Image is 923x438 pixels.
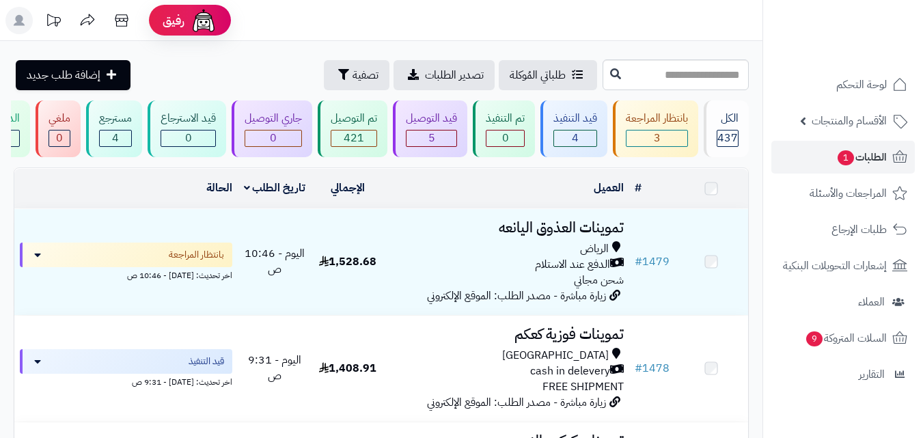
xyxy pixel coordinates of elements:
[185,130,192,146] span: 0
[112,130,119,146] span: 4
[812,111,887,131] span: الأقسام والمنتجات
[390,327,624,342] h3: تموينات فوزية كعكم
[771,68,915,101] a: لوحة التحكم
[83,100,145,157] a: مسترجع 4
[56,130,63,146] span: 0
[626,131,687,146] div: 3
[248,352,301,384] span: اليوم - 9:31 ص
[553,111,597,126] div: قيد التنفيذ
[470,100,538,157] a: تم التنفيذ 0
[406,111,457,126] div: قيد التوصيل
[16,60,130,90] a: إضافة طلب جديد
[535,257,610,273] span: الدفع عند الاستلام
[33,100,83,157] a: ملغي 0
[594,180,624,196] a: العميل
[771,213,915,246] a: طلبات الإرجاع
[771,358,915,391] a: التقارير
[635,180,642,196] a: #
[486,131,524,146] div: 0
[771,286,915,318] a: العملاء
[229,100,315,157] a: جاري التوصيل 0
[319,360,376,377] span: 1,408.91
[190,7,217,34] img: ai-face.png
[324,60,389,90] button: تصفية
[502,348,609,364] span: [GEOGRAPHIC_DATA]
[554,131,596,146] div: 4
[145,100,229,157] a: قيد الاسترجاع 0
[390,100,470,157] a: قيد التوصيل 5
[20,267,232,282] div: اخر تحديث: [DATE] - 10:46 ص
[858,292,885,312] span: العملاء
[245,131,301,146] div: 0
[783,256,887,275] span: إشعارات التحويلات البنكية
[407,131,456,146] div: 5
[806,331,823,346] span: 9
[836,75,887,94] span: لوحة التحكم
[319,254,376,270] span: 1,528.68
[717,111,739,126] div: الكل
[189,355,224,368] span: قيد التنفيذ
[27,67,100,83] span: إضافة طلب جديد
[425,67,484,83] span: تصدير الطلبات
[161,111,216,126] div: قيد الاسترجاع
[717,130,738,146] span: 437
[572,130,579,146] span: 4
[390,220,624,236] h3: تموينات العذوق اليانعه
[610,100,701,157] a: بانتظار المراجعة 3
[49,131,70,146] div: 0
[530,364,610,379] span: cash in delevery
[805,329,887,348] span: السلات المتروكة
[635,360,642,377] span: #
[49,111,70,126] div: ملغي
[428,130,435,146] span: 5
[830,38,910,67] img: logo-2.png
[510,67,566,83] span: طلباتي المُوكلة
[838,150,854,165] span: 1
[499,60,597,90] a: طلباتي المُوكلة
[163,12,184,29] span: رفيق
[100,131,131,146] div: 4
[99,111,132,126] div: مسترجع
[635,360,670,377] a: #1478
[331,111,377,126] div: تم التوصيل
[245,111,302,126] div: جاري التوصيل
[161,131,215,146] div: 0
[771,141,915,174] a: الطلبات1
[427,288,606,304] span: زيارة مباشرة - مصدر الطلب: الموقع الإلكتروني
[315,100,390,157] a: تم التوصيل 421
[574,272,624,288] span: شحن مجاني
[635,254,642,270] span: #
[654,130,661,146] span: 3
[20,374,232,388] div: اخر تحديث: [DATE] - 9:31 ص
[626,111,688,126] div: بانتظار المراجعة
[836,148,887,167] span: الطلبات
[344,130,364,146] span: 421
[701,100,752,157] a: الكل437
[244,180,306,196] a: تاريخ الطلب
[486,111,525,126] div: تم التنفيذ
[36,7,70,38] a: تحديثات المنصة
[206,180,232,196] a: الحالة
[810,184,887,203] span: المراجعات والأسئلة
[169,248,224,262] span: بانتظار المراجعة
[580,241,609,257] span: الرياض
[245,245,305,277] span: اليوم - 10:46 ص
[502,130,509,146] span: 0
[538,100,610,157] a: قيد التنفيذ 4
[394,60,495,90] a: تصدير الطلبات
[270,130,277,146] span: 0
[771,177,915,210] a: المراجعات والأسئلة
[635,254,670,270] a: #1479
[771,249,915,282] a: إشعارات التحويلات البنكية
[427,394,606,411] span: زيارة مباشرة - مصدر الطلب: الموقع الإلكتروني
[831,220,887,239] span: طلبات الإرجاع
[353,67,378,83] span: تصفية
[331,131,376,146] div: 421
[331,180,365,196] a: الإجمالي
[542,379,624,395] span: FREE SHIPMENT
[771,322,915,355] a: السلات المتروكة9
[859,365,885,384] span: التقارير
